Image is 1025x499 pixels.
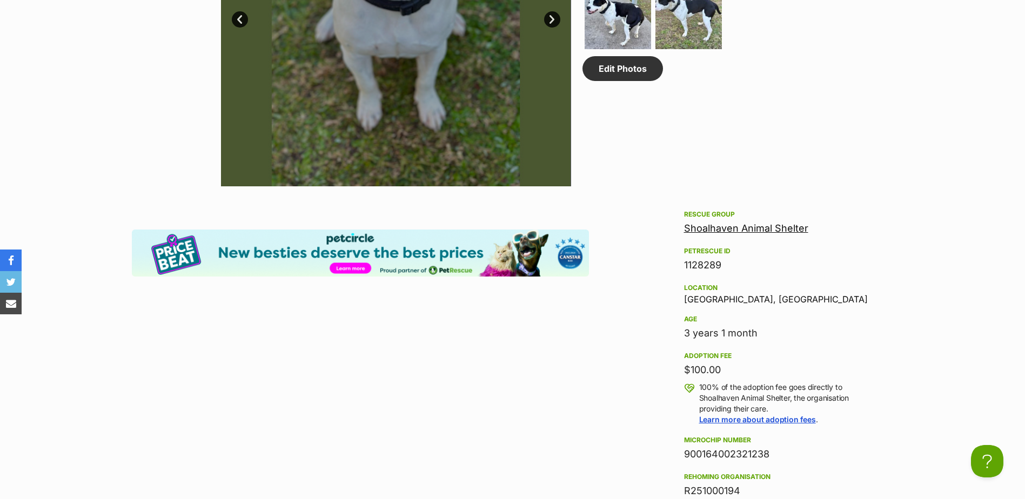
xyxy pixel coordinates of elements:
[684,258,876,273] div: 1128289
[684,210,876,219] div: Rescue group
[582,56,663,81] a: Edit Photos
[684,447,876,462] div: 900164002321238
[684,284,876,292] div: Location
[684,362,876,377] div: $100.00
[684,247,876,255] div: PetRescue ID
[971,445,1003,477] iframe: Help Scout Beacon - Open
[684,473,876,481] div: Rehoming organisation
[132,230,589,277] img: Pet Circle promo banner
[684,315,876,323] div: Age
[684,326,876,341] div: 3 years 1 month
[684,436,876,444] div: Microchip number
[544,11,560,28] a: Next
[684,483,876,498] div: R251000194
[684,352,876,360] div: Adoption fee
[699,415,816,424] a: Learn more about adoption fees
[684,222,808,234] a: Shoalhaven Animal Shelter
[232,11,248,28] a: Prev
[684,281,876,304] div: [GEOGRAPHIC_DATA], [GEOGRAPHIC_DATA]
[699,382,876,425] p: 100% of the adoption fee goes directly to Shoalhaven Animal Shelter, the organisation providing t...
